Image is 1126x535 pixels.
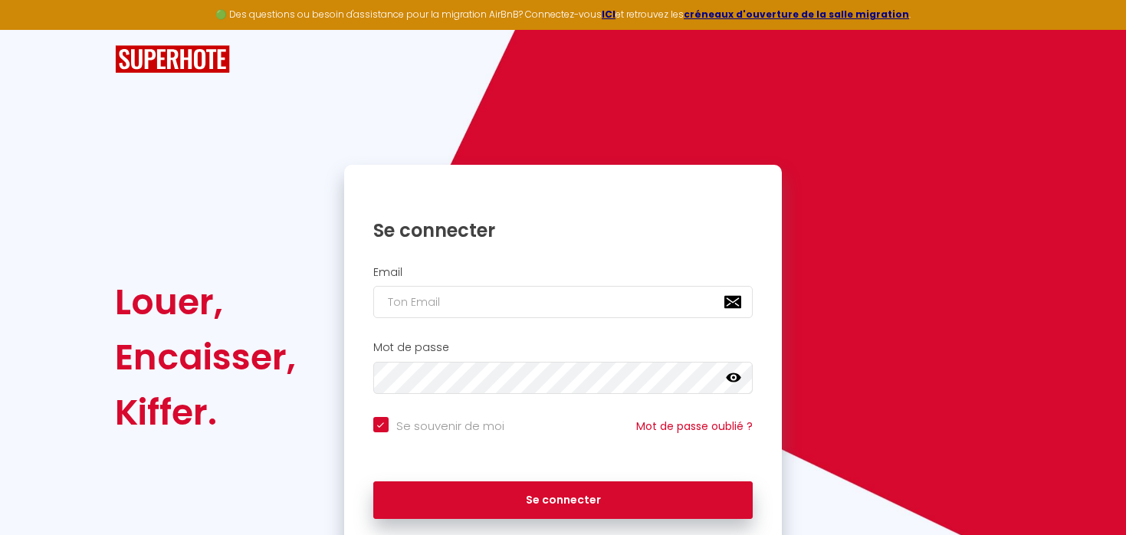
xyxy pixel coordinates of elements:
[115,330,296,385] div: Encaisser,
[602,8,616,21] a: ICI
[373,286,753,318] input: Ton Email
[373,481,753,520] button: Se connecter
[636,418,753,434] a: Mot de passe oublié ?
[373,341,753,354] h2: Mot de passe
[115,385,296,440] div: Kiffer.
[684,8,909,21] a: créneaux d'ouverture de la salle migration
[115,274,296,330] div: Louer,
[373,266,753,279] h2: Email
[373,218,753,242] h1: Se connecter
[115,45,230,74] img: SuperHote logo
